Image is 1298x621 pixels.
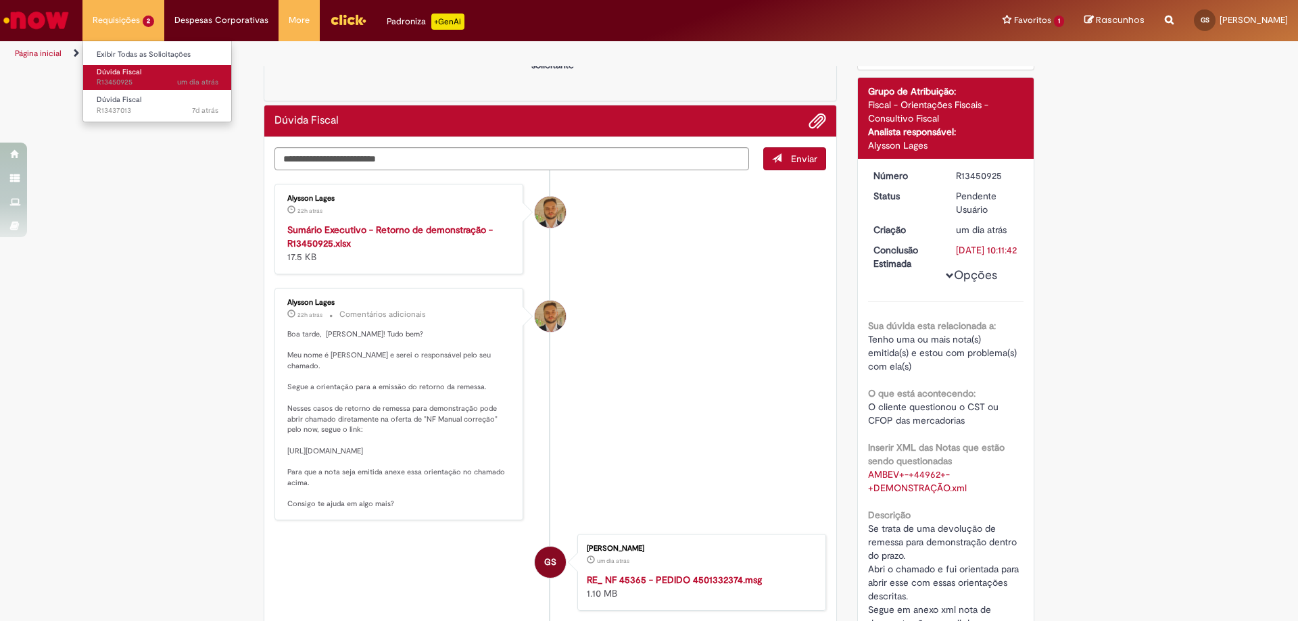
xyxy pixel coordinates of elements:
[297,207,322,215] time: 27/08/2025 15:25:20
[97,67,141,77] span: Dúvida Fiscal
[863,189,946,203] dt: Status
[868,320,996,332] b: Sua dúvida esta relacionada a:
[15,48,62,59] a: Página inicial
[1054,16,1064,27] span: 1
[97,105,218,116] span: R13437013
[1201,16,1209,24] span: GS
[289,14,310,27] span: More
[868,441,1005,467] b: Inserir XML das Notas que estão sendo questionadas
[177,77,218,87] time: 27/08/2025 09:11:40
[544,546,556,578] span: GS
[956,169,1019,182] div: R13450925
[868,125,1024,139] div: Analista responsável:
[192,105,218,116] span: 7d atrás
[868,84,1024,98] div: Grupo de Atribuição:
[809,112,826,130] button: Adicionar anexos
[535,547,566,578] div: Gabriela Rodrigues Silva
[791,153,817,165] span: Enviar
[1,7,71,34] img: ServiceNow
[93,14,140,27] span: Requisições
[956,224,1007,236] span: um dia atrás
[587,573,812,600] div: 1.10 MB
[863,169,946,182] dt: Número
[387,14,464,30] div: Padroniza
[956,224,1007,236] time: 27/08/2025 09:11:38
[297,207,322,215] span: 22h atrás
[868,468,967,494] a: Download de AMBEV+-+44962+-+DEMONSTRAÇÃO.xml
[535,301,566,332] div: Alysson Lages
[1096,14,1145,26] span: Rascunhos
[287,299,512,307] div: Alysson Lages
[83,65,232,90] a: Aberto R13450925 : Dúvida Fiscal
[10,41,855,66] ul: Trilhas de página
[868,401,1001,426] span: O cliente questionou o CST ou CFOP das mercadorias
[587,574,762,586] a: RE_ NF 45365 - PEDIDO 4501332374.msg
[174,14,268,27] span: Despesas Corporativas
[956,243,1019,257] div: [DATE] 10:11:42
[868,509,911,521] b: Descrição
[868,139,1024,152] div: Alysson Lages
[82,41,232,122] ul: Requisições
[956,223,1019,237] div: 27/08/2025 09:11:38
[431,14,464,30] p: +GenAi
[192,105,218,116] time: 21/08/2025 15:28:38
[956,189,1019,216] div: Pendente Usuário
[274,147,749,170] textarea: Digite sua mensagem aqui...
[1220,14,1288,26] span: [PERSON_NAME]
[868,98,1024,125] div: Fiscal - Orientações Fiscais - Consultivo Fiscal
[83,93,232,118] a: Aberto R13437013 : Dúvida Fiscal
[587,545,812,553] div: [PERSON_NAME]
[287,223,512,264] div: 17.5 KB
[763,147,826,170] button: Enviar
[863,223,946,237] dt: Criação
[274,115,339,127] h2: Dúvida Fiscal Histórico de tíquete
[863,243,946,270] dt: Conclusão Estimada
[1014,14,1051,27] span: Favoritos
[1084,14,1145,27] a: Rascunhos
[868,333,1019,372] span: Tenho uma ou mais nota(s) emitida(s) e estou com problema(s) com ela(s)
[287,329,512,510] p: Boa tarde, [PERSON_NAME]! Tudo bem? Meu nome é [PERSON_NAME] e serei o responsável pelo seu chama...
[597,557,629,565] span: um dia atrás
[297,311,322,319] span: 22h atrás
[287,224,493,249] a: Sumário Executivo - Retorno de demonstração - R13450925.xlsx
[97,95,141,105] span: Dúvida Fiscal
[177,77,218,87] span: um dia atrás
[287,195,512,203] div: Alysson Lages
[868,387,976,399] b: O que está acontecendo:
[330,9,366,30] img: click_logo_yellow_360x200.png
[143,16,154,27] span: 2
[297,311,322,319] time: 27/08/2025 15:25:13
[339,309,426,320] small: Comentários adicionais
[83,47,232,62] a: Exibir Todas as Solicitações
[535,197,566,228] div: Alysson Lages
[97,77,218,88] span: R13450925
[597,557,629,565] time: 27/08/2025 09:11:05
